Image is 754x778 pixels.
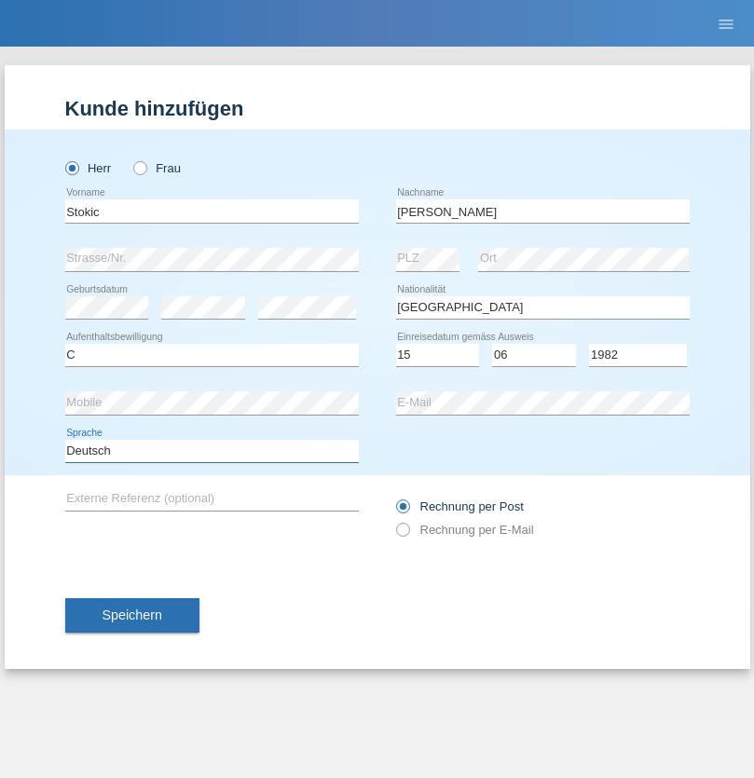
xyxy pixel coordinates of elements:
label: Rechnung per Post [396,499,524,513]
label: Rechnung per E-Mail [396,523,534,537]
input: Rechnung per Post [396,499,408,523]
input: Herr [65,161,77,173]
h1: Kunde hinzufügen [65,97,690,120]
input: Rechnung per E-Mail [396,523,408,546]
span: Speichern [103,607,162,622]
i: menu [717,15,735,34]
label: Frau [133,161,181,175]
label: Herr [65,161,112,175]
a: menu [707,18,745,29]
input: Frau [133,161,145,173]
button: Speichern [65,598,199,634]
